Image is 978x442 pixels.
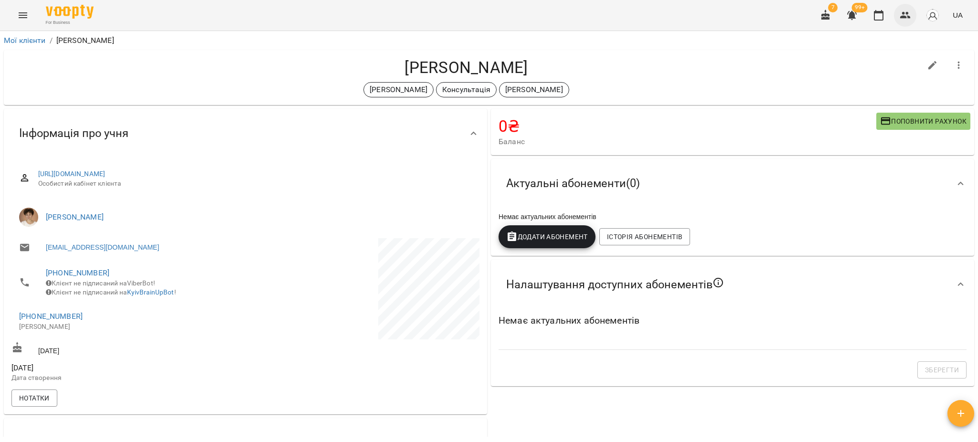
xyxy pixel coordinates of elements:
[46,20,94,26] span: For Business
[599,228,690,245] button: Історія абонементів
[499,313,967,328] h6: Немає актуальних абонементів
[11,4,34,27] button: Menu
[370,84,427,95] p: [PERSON_NAME]
[46,288,176,296] span: Клієнт не підписаний на !
[506,231,588,242] span: Додати Абонемент
[506,277,724,292] span: Налаштування доступних абонементів
[46,242,159,252] a: [EMAIL_ADDRESS][DOMAIN_NAME]
[19,392,50,404] span: Нотатки
[506,176,640,191] span: Актуальні абонементи ( 0 )
[607,231,682,242] span: Історія абонементів
[499,82,569,97] div: [PERSON_NAME]
[953,10,963,20] span: UA
[19,208,38,227] img: Марина Кириченко
[10,340,245,358] div: [DATE]
[11,389,57,407] button: Нотатки
[499,116,876,136] h4: 0 ₴
[876,113,970,130] button: Поповнити рахунок
[11,373,244,383] p: Дата створення
[852,3,868,12] span: 99+
[505,84,563,95] p: [PERSON_NAME]
[949,6,967,24] button: UA
[127,288,174,296] a: KyivBrainUpBot
[19,312,83,321] a: [PHONE_NUMBER]
[19,126,128,141] span: Інформація про учня
[46,279,155,287] span: Клієнт не підписаний на ViberBot!
[491,159,974,208] div: Актуальні абонементи(0)
[828,3,838,12] span: 7
[442,84,490,95] p: Консультація
[880,116,967,127] span: Поповнити рахунок
[363,82,434,97] div: [PERSON_NAME]
[4,109,487,158] div: Інформація про учня
[436,82,497,97] div: Консультація
[38,179,472,189] span: Особистий кабінет клієнта
[497,210,968,223] div: Немає актуальних абонементів
[11,362,244,374] span: [DATE]
[499,225,595,248] button: Додати Абонемент
[4,36,46,45] a: Мої клієнти
[46,268,109,277] a: [PHONE_NUMBER]
[46,212,104,221] a: [PERSON_NAME]
[4,35,974,46] nav: breadcrumb
[19,322,236,332] p: [PERSON_NAME]
[11,58,921,77] h4: [PERSON_NAME]
[712,277,724,288] svg: Якщо не обрано жодного, клієнт зможе побачити всі публічні абонементи
[50,35,53,46] li: /
[926,9,939,22] img: avatar_s.png
[56,35,114,46] p: [PERSON_NAME]
[491,260,974,309] div: Налаштування доступних абонементів
[499,136,876,147] span: Баланс
[46,5,94,19] img: Voopty Logo
[38,170,106,178] a: [URL][DOMAIN_NAME]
